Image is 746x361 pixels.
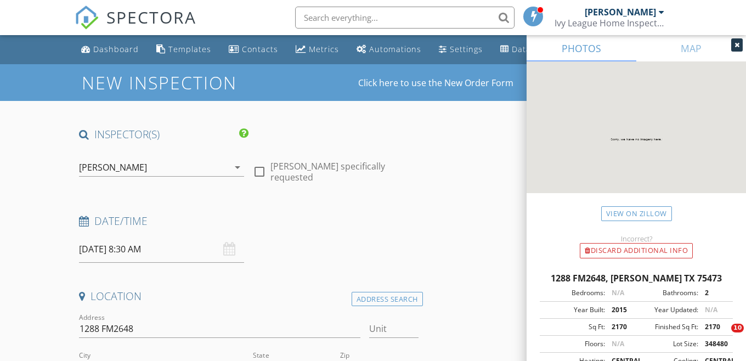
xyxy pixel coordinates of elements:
a: PHOTOS [527,35,636,61]
div: 1288 FM2648, [PERSON_NAME] TX 75473 [540,272,733,285]
a: Templates [152,40,216,60]
div: Bathrooms: [636,288,698,298]
div: [PERSON_NAME] [79,162,147,172]
span: N/A [612,288,624,297]
div: Address Search [352,292,423,307]
a: Metrics [291,40,343,60]
a: View on Zillow [601,206,672,221]
i: arrow_drop_down [231,161,244,174]
span: SPECTORA [106,5,196,29]
div: Contacts [242,44,278,54]
div: Metrics [309,44,339,54]
div: 348480 [698,339,730,349]
div: Incorrect? [527,234,746,243]
input: Select date [79,236,244,263]
a: Data [496,40,535,60]
div: 2170 [605,322,636,332]
div: Templates [168,44,211,54]
div: Year Built: [543,305,605,315]
span: N/A [612,339,624,348]
div: 2015 [605,305,636,315]
div: Automations [369,44,421,54]
iframe: Intercom live chat [709,324,735,350]
div: Dashboard [93,44,139,54]
div: 2170 [698,322,730,332]
input: Search everything... [295,7,515,29]
a: Automations (Basic) [352,40,426,60]
label: [PERSON_NAME] specifically requested [270,161,418,183]
span: 10 [731,324,744,332]
div: Ivy League Home Inspections [555,18,664,29]
div: Lot Size: [636,339,698,349]
div: [PERSON_NAME] [585,7,656,18]
div: Discard Additional info [580,243,693,258]
h1: New Inspection [82,73,325,92]
div: Sq Ft: [543,322,605,332]
img: streetview [527,61,746,219]
a: SPECTORA [75,15,196,38]
div: 2 [698,288,730,298]
h4: INSPECTOR(S) [79,127,248,142]
h4: Date/Time [79,214,419,228]
a: Contacts [224,40,282,60]
div: Settings [450,44,483,54]
a: MAP [636,35,746,61]
div: Finished Sq Ft: [636,322,698,332]
div: Floors: [543,339,605,349]
img: The Best Home Inspection Software - Spectora [75,5,99,30]
div: Year Updated: [636,305,698,315]
a: Click here to use the New Order Form [358,78,513,87]
a: Settings [434,40,487,60]
a: Dashboard [77,40,143,60]
h4: Location [79,289,419,303]
div: Bedrooms: [543,288,605,298]
span: N/A [705,305,717,314]
div: Data [512,44,531,54]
